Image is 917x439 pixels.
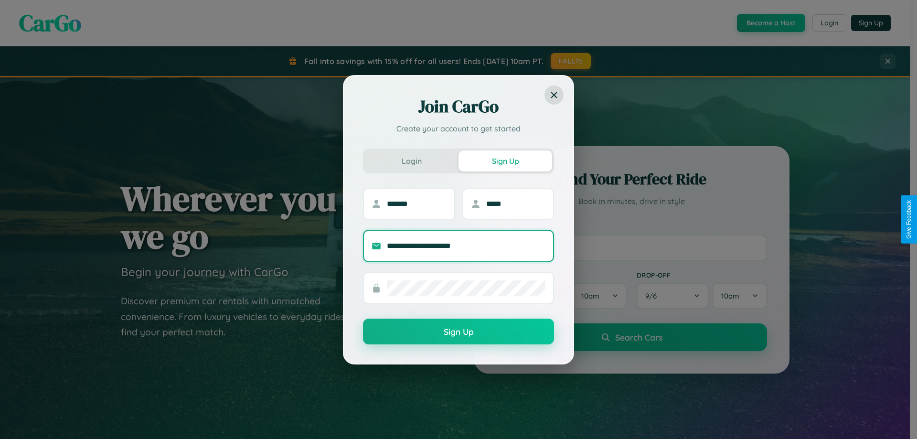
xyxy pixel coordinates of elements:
button: Login [365,150,458,171]
button: Sign Up [363,319,554,344]
button: Sign Up [458,150,552,171]
p: Create your account to get started [363,123,554,134]
h2: Join CarGo [363,95,554,118]
div: Give Feedback [906,200,912,239]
